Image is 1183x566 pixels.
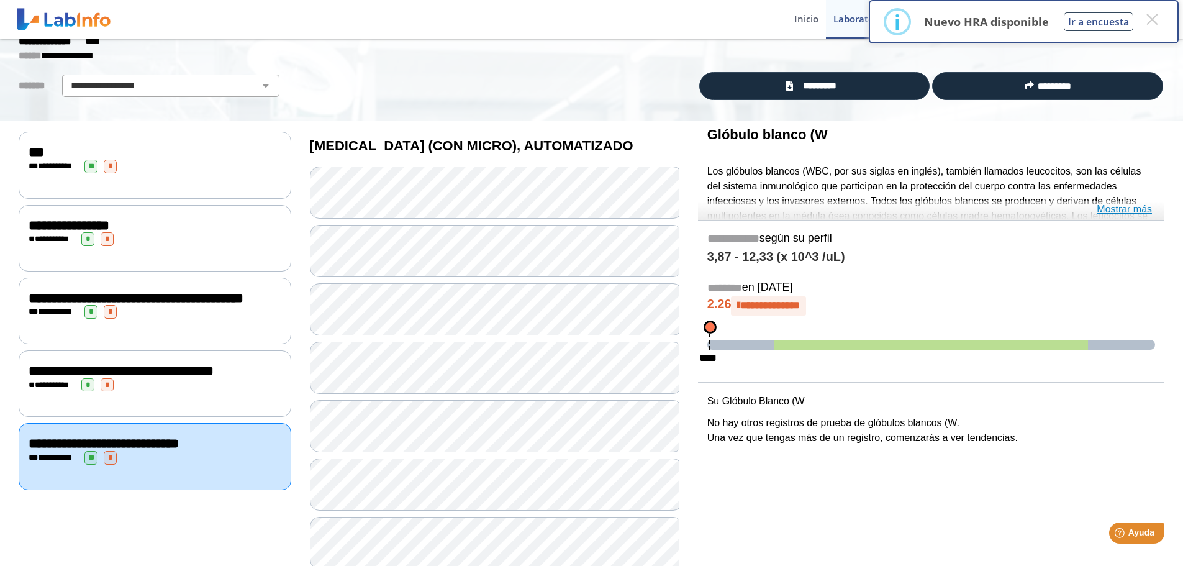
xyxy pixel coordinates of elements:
[707,418,959,428] font: No hay otros registros de prueba de glóbulos blancos (W.
[924,14,1049,29] font: Nuevo HRA disponible
[707,127,828,142] font: Glóbulo blanco (W
[1068,15,1129,29] font: Ir a encuesta
[759,232,832,244] font: según su perfil
[794,12,818,25] font: Inicio
[707,432,1018,443] font: Una vez que tengas más de un registro, comenzarás a ver tendencias.
[742,281,793,293] font: en [DATE]
[707,166,1150,295] font: Los glóbulos blancos (WBC, por sus siglas en inglés), también llamados leucocitos, son las célula...
[1097,204,1152,214] font: Mostrar más
[1144,4,1160,35] font: ×
[707,396,805,406] font: Su Glóbulo Blanco (W
[1064,12,1133,31] button: Ir a encuesta
[833,12,890,25] font: Laboratorios
[1141,8,1163,30] button: Cerrar este diálogo
[707,297,732,311] font: 2.26
[707,250,845,263] font: 3,87 - 12,33 (x 10^3 /uL)
[310,138,633,153] font: [MEDICAL_DATA] (CON MICRO), AUTOMATIZADO
[894,8,900,35] font: i
[1072,518,1169,552] iframe: Lanzador de widgets de ayuda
